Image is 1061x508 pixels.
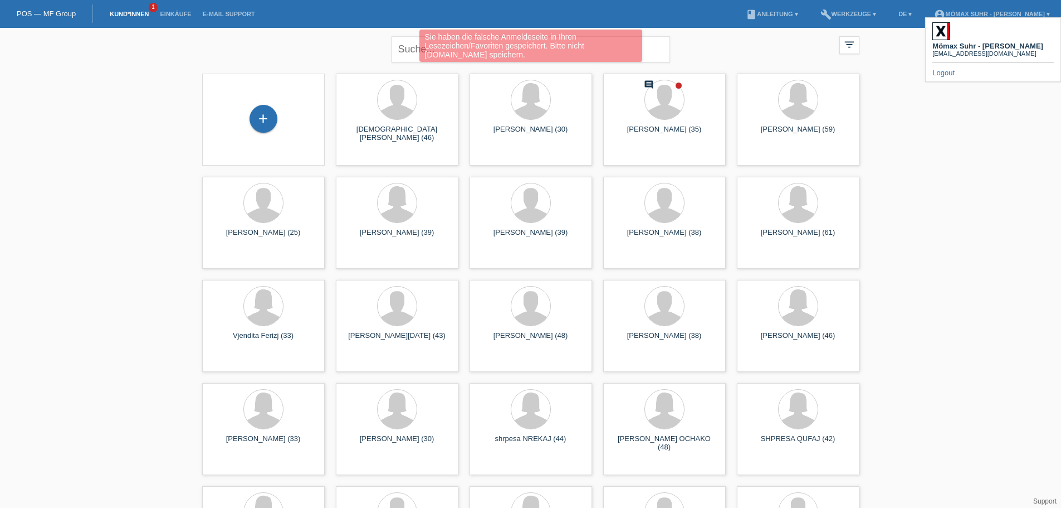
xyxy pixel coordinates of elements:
[928,11,1055,17] a: account_circleMömax Suhr - [PERSON_NAME] ▾
[612,434,717,452] div: [PERSON_NAME] OCHAKO (48)
[740,11,803,17] a: bookAnleitung ▾
[211,228,316,246] div: [PERSON_NAME] (25)
[746,125,850,143] div: [PERSON_NAME] (59)
[197,11,261,17] a: E-Mail Support
[746,434,850,452] div: SHPRESA QUFAJ (42)
[932,50,1043,57] div: [EMAIL_ADDRESS][DOMAIN_NAME]
[345,125,449,143] div: [DEMOGRAPHIC_DATA] [PERSON_NAME] (46)
[419,30,642,62] div: Sie haben die falsche Anmeldeseite in Ihren Lesezeichen/Favoriten gespeichert. Bitte nicht [DOMAI...
[149,3,158,12] span: 1
[746,228,850,246] div: [PERSON_NAME] (61)
[478,228,583,246] div: [PERSON_NAME] (39)
[843,38,855,51] i: filter_list
[250,109,277,128] div: Kund*in hinzufügen
[478,434,583,452] div: shrpesa NREKAJ (44)
[104,11,154,17] a: Kund*innen
[1033,497,1057,505] a: Support
[746,331,850,349] div: [PERSON_NAME] (46)
[934,9,945,20] i: account_circle
[478,331,583,349] div: [PERSON_NAME] (48)
[345,434,449,452] div: [PERSON_NAME] (30)
[644,80,654,91] div: Neuer Kommentar
[345,228,449,246] div: [PERSON_NAME] (39)
[154,11,197,17] a: Einkäufe
[820,9,832,20] i: build
[211,434,316,452] div: [PERSON_NAME] (33)
[17,9,76,18] a: POS — MF Group
[932,22,950,40] img: 46423_square.png
[612,125,717,143] div: [PERSON_NAME] (35)
[815,11,882,17] a: buildWerkzeuge ▾
[612,331,717,349] div: [PERSON_NAME] (38)
[612,228,717,246] div: [PERSON_NAME] (38)
[932,42,1043,50] b: Mömax Suhr - [PERSON_NAME]
[893,11,917,17] a: DE ▾
[932,69,955,77] a: Logout
[211,331,316,349] div: Vjendita Ferizj (33)
[746,9,757,20] i: book
[644,80,654,90] i: comment
[345,331,449,349] div: [PERSON_NAME][DATE] (43)
[478,125,583,143] div: [PERSON_NAME] (30)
